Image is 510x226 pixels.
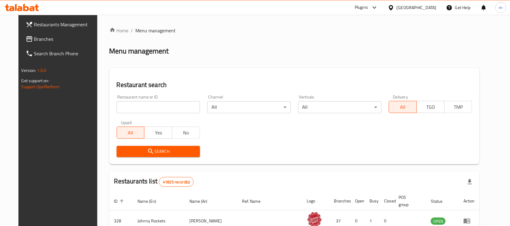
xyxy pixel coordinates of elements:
span: All [119,128,142,137]
span: Status [431,198,450,205]
label: Delivery [393,95,408,99]
a: Support.OpsPlatform [21,83,60,91]
span: Search [121,148,195,155]
th: Action [459,192,479,210]
span: TGO [419,103,442,111]
nav: breadcrumb [109,27,480,34]
th: Closed [379,192,394,210]
div: [GEOGRAPHIC_DATA] [397,4,437,11]
span: Menu management [136,27,176,34]
span: Restaurants Management [34,21,99,28]
span: OPEN [431,218,446,225]
th: Logo [302,192,329,210]
li: / [131,27,133,34]
span: POS group [399,194,419,208]
div: All [298,101,382,113]
h2: Menu management [109,46,169,56]
span: ID [114,198,126,205]
div: Total records count [159,177,194,187]
span: All [392,103,415,111]
div: Menu [463,217,475,224]
input: Search for restaurant name or ID.. [117,101,200,113]
span: No [175,128,198,137]
span: Ref. Name [242,198,268,205]
th: Busy [365,192,379,210]
a: Restaurants Management [21,17,104,32]
span: Get support on: [21,77,49,85]
h2: Restaurants list [114,177,194,187]
span: 1.0.0 [37,66,47,74]
h2: Restaurant search [117,80,473,89]
button: TMP [444,101,473,113]
span: TMP [447,103,470,111]
div: Export file [463,175,477,189]
span: Name (En) [138,198,164,205]
a: Home [109,27,129,34]
span: m [499,4,503,11]
span: Name (Ar) [189,198,215,205]
div: All [207,101,291,113]
span: Yes [147,128,170,137]
a: Search Branch Phone [21,46,104,61]
button: Yes [144,127,172,139]
button: All [117,127,145,139]
div: Plugins [355,4,368,11]
label: Upsell [121,121,132,125]
th: Branches [329,192,350,210]
button: All [389,101,417,113]
span: Version: [21,66,36,74]
span: Search Branch Phone [34,50,99,57]
button: Search [117,146,200,157]
button: TGO [417,101,445,113]
th: Open [350,192,365,210]
span: Branches [34,35,99,43]
span: 41825 record(s) [159,179,193,185]
button: No [172,127,200,139]
a: Branches [21,32,104,46]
